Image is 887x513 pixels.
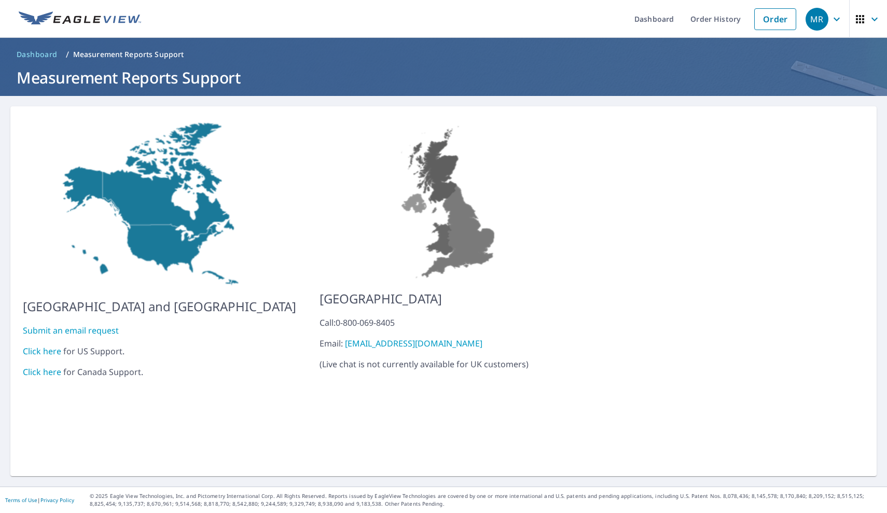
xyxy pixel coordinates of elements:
[90,492,882,508] p: © 2025 Eagle View Technologies, Inc. and Pictometry International Corp. All Rights Reserved. Repo...
[5,497,74,503] p: |
[23,119,296,289] img: US-MAP
[17,49,58,60] span: Dashboard
[19,11,141,27] img: EV Logo
[806,8,828,31] div: MR
[23,345,296,357] div: for US Support.
[5,496,37,504] a: Terms of Use
[754,8,796,30] a: Order
[12,46,62,63] a: Dashboard
[12,46,875,63] nav: breadcrumb
[320,316,580,329] div: Call: 0-800-069-8405
[320,289,580,308] p: [GEOGRAPHIC_DATA]
[23,297,296,316] p: [GEOGRAPHIC_DATA] and [GEOGRAPHIC_DATA]
[23,325,119,336] a: Submit an email request
[66,48,69,61] li: /
[320,337,580,350] div: Email:
[320,316,580,370] p: ( Live chat is not currently available for UK customers )
[23,366,296,378] div: for Canada Support.
[320,119,580,281] img: US-MAP
[12,67,875,88] h1: Measurement Reports Support
[73,49,184,60] p: Measurement Reports Support
[345,338,482,349] a: [EMAIL_ADDRESS][DOMAIN_NAME]
[23,345,61,357] a: Click here
[40,496,74,504] a: Privacy Policy
[23,366,61,378] a: Click here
